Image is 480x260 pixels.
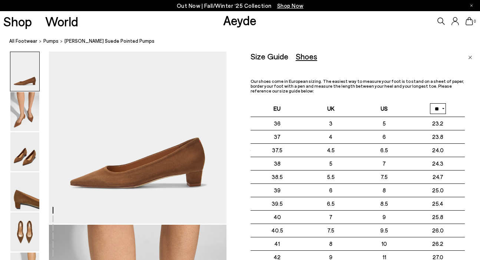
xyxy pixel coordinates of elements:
[304,130,357,143] td: 4
[411,130,465,143] td: 23.8
[358,157,411,170] td: 7
[251,117,304,130] td: 36
[358,101,411,117] th: US
[3,15,32,28] a: Shop
[411,211,465,224] td: 25.8
[411,197,465,211] td: 25.4
[177,1,304,10] p: Out Now | Fall/Winter ‘25 Collection
[358,211,411,224] td: 9
[9,37,37,45] a: All Footwear
[358,237,411,251] td: 10
[277,2,304,9] span: Navigate to /collections/new-in
[251,79,465,94] p: Our shoes come in European sizing. The easiest way to measure your foot is to stand on a sheet of...
[10,132,39,171] img: Judi Suede Pointed Pumps - Image 3
[296,52,317,61] div: Shoes
[43,38,59,44] span: pumps
[468,52,472,61] a: Close
[304,184,357,197] td: 6
[10,92,39,131] img: Judi Suede Pointed Pumps - Image 2
[10,52,39,91] img: Judi Suede Pointed Pumps - Image 1
[358,117,411,130] td: 5
[251,52,288,61] div: Size Guide
[304,170,357,183] td: 5.5
[251,211,304,224] td: 40
[473,19,477,23] span: 0
[304,157,357,170] td: 5
[466,17,473,25] a: 0
[9,31,480,52] nav: breadcrumb
[251,197,304,211] td: 39.5
[64,37,155,45] span: [PERSON_NAME] Suede Pointed Pumps
[43,37,59,45] a: pumps
[411,170,465,183] td: 24.7
[411,143,465,157] td: 24.0
[251,237,304,251] td: 41
[304,101,357,117] th: UK
[358,197,411,211] td: 8.5
[251,101,304,117] th: EU
[411,237,465,251] td: 26.2
[10,212,39,251] img: Judi Suede Pointed Pumps - Image 5
[304,197,357,211] td: 6.5
[411,157,465,170] td: 24.3
[358,130,411,143] td: 6
[411,184,465,197] td: 25.0
[411,224,465,237] td: 26.0
[251,170,304,183] td: 38.5
[358,143,411,157] td: 6.5
[10,172,39,211] img: Judi Suede Pointed Pumps - Image 4
[358,170,411,183] td: 7.5
[251,157,304,170] td: 38
[223,12,256,28] a: Aeyde
[358,224,411,237] td: 9.5
[304,211,357,224] td: 7
[411,117,465,130] td: 23.2
[251,143,304,157] td: 37.5
[251,184,304,197] td: 39
[358,184,411,197] td: 8
[304,117,357,130] td: 3
[304,237,357,251] td: 8
[304,224,357,237] td: 7.5
[45,15,78,28] a: World
[251,130,304,143] td: 37
[304,143,357,157] td: 4.5
[251,224,304,237] td: 40.5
